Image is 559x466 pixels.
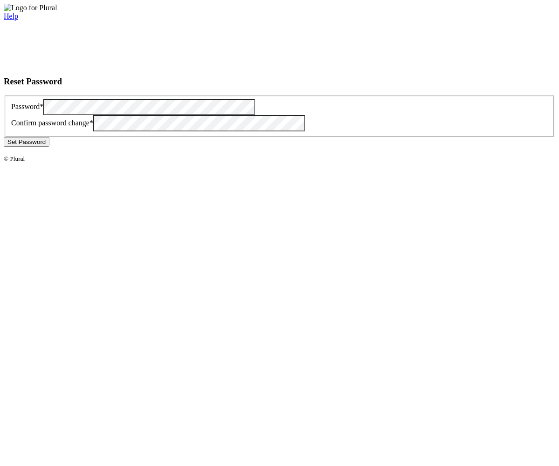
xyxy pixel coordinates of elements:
label: Password [11,103,43,110]
button: Set Password [4,137,49,147]
img: Logo for Plural [4,4,57,12]
h3: Reset Password [4,76,555,87]
small: © Plural [4,155,25,162]
a: Help [4,12,18,20]
label: Confirm password change [11,119,93,127]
